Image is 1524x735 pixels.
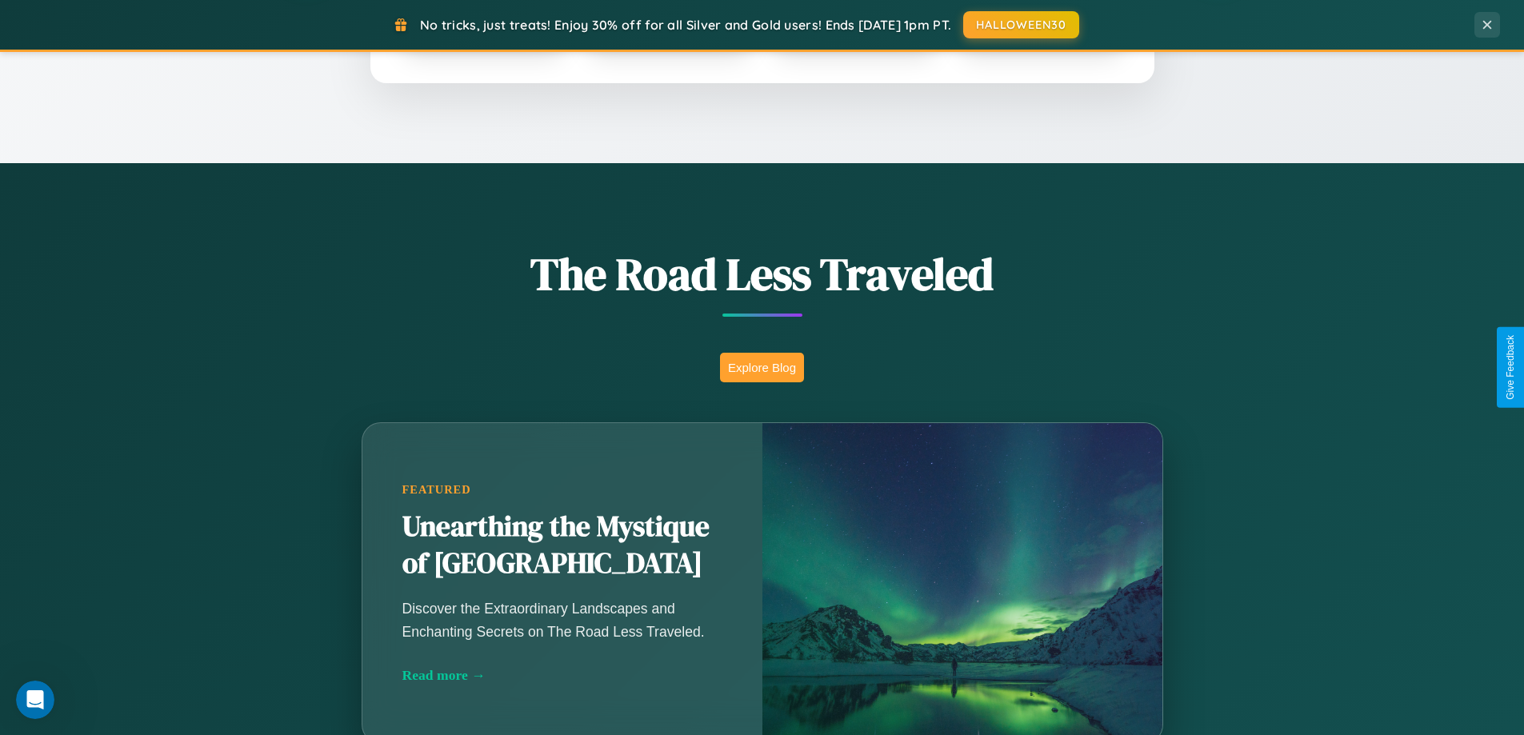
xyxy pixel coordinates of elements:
span: No tricks, just treats! Enjoy 30% off for all Silver and Gold users! Ends [DATE] 1pm PT. [420,17,951,33]
div: Read more → [402,667,722,684]
button: Explore Blog [720,353,804,382]
div: Give Feedback [1505,335,1516,400]
h2: Unearthing the Mystique of [GEOGRAPHIC_DATA] [402,509,722,582]
button: HALLOWEEN30 [963,11,1079,38]
iframe: Intercom live chat [16,681,54,719]
div: Featured [402,483,722,497]
p: Discover the Extraordinary Landscapes and Enchanting Secrets on The Road Less Traveled. [402,597,722,642]
h1: The Road Less Traveled [282,243,1242,305]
